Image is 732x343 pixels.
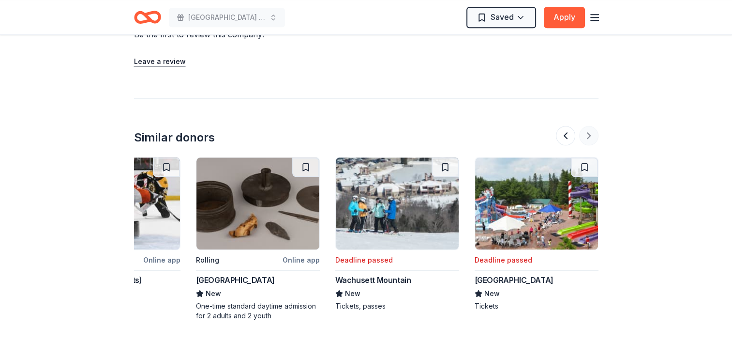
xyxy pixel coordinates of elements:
div: [GEOGRAPHIC_DATA] [475,274,553,286]
a: Image for Santa's VillageDeadline passed[GEOGRAPHIC_DATA]NewTickets [475,157,598,311]
button: Apply [544,7,585,28]
span: New [206,288,221,299]
div: Rolling [196,254,219,266]
button: [GEOGRAPHIC_DATA] 11th Annual Open House / 30th Anniversary Celebration [169,8,285,27]
span: New [345,288,360,299]
span: Saved [491,11,514,23]
div: Tickets, passes [335,301,459,311]
div: Similar donors [134,130,215,145]
button: Saved [466,7,536,28]
span: New [484,288,500,299]
div: Online app [143,254,180,266]
a: Home [134,6,161,29]
div: Wachusett Mountain [335,274,411,286]
div: Deadline passed [335,254,393,266]
a: Image for Old Sturbridge VillageRollingOnline app[GEOGRAPHIC_DATA]NewOne-time standard daytime ad... [196,157,320,321]
div: Online app [283,254,320,266]
span: [GEOGRAPHIC_DATA] 11th Annual Open House / 30th Anniversary Celebration [188,12,266,23]
div: Tickets [475,301,598,311]
div: Deadline passed [475,254,532,266]
button: Leave a review [134,56,186,67]
img: Image for Wachusett Mountain [336,157,459,249]
img: Image for Old Sturbridge Village [196,157,319,249]
a: Image for Wachusett MountainDeadline passedWachusett MountainNewTickets, passes [335,157,459,311]
img: Image for Santa's Village [475,157,598,249]
div: [GEOGRAPHIC_DATA] [196,274,275,286]
div: One-time standard daytime admission for 2 adults and 2 youth [196,301,320,321]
